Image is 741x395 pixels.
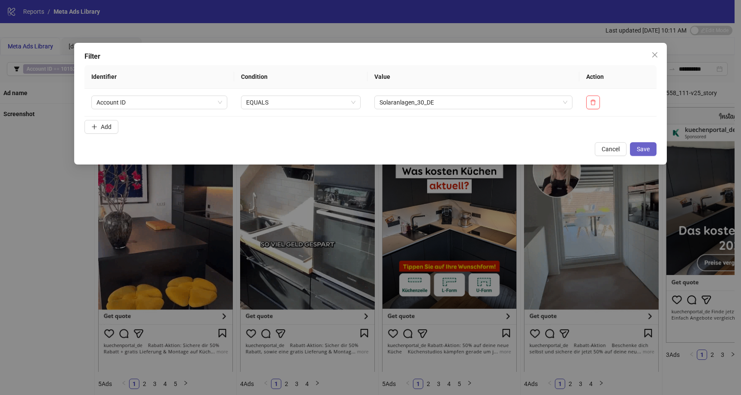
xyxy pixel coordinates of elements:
button: Close [648,48,662,62]
span: Account ID [96,96,223,109]
span: Add [101,123,111,130]
th: Action [579,65,657,89]
span: Solaranlagen_30_DE [380,96,568,109]
span: close [651,51,658,58]
span: EQUALS [246,96,355,109]
span: Cancel [602,146,620,153]
button: Add [84,120,118,134]
span: plus [91,124,97,130]
button: Save [630,142,657,156]
th: Identifier [84,65,235,89]
span: delete [590,99,596,105]
div: Filter [84,51,657,62]
th: Condition [234,65,367,89]
span: Save [637,146,650,153]
button: Cancel [595,142,627,156]
th: Value [367,65,580,89]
